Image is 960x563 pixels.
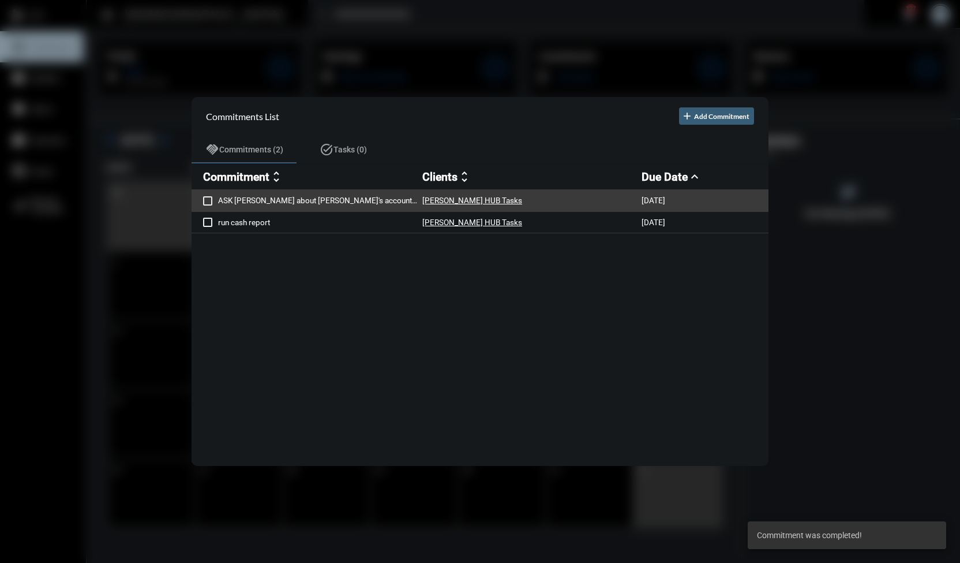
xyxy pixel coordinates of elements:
[681,110,693,122] mat-icon: add
[320,143,333,156] mat-icon: task_alt
[269,170,283,184] mat-icon: unfold_more
[218,218,422,227] p: run cash report
[422,170,457,184] h2: Clients
[422,218,522,227] p: [PERSON_NAME] HUB Tasks
[422,196,522,205] p: [PERSON_NAME] HUB Tasks
[206,111,279,122] h2: Commitments List
[757,530,862,541] span: Commitment was completed!
[203,170,269,184] h2: Commitment
[218,196,422,205] p: ASK [PERSON_NAME] about [PERSON_NAME]'s account task
[219,145,283,154] span: Commitments (2)
[457,170,471,184] mat-icon: unfold_more
[688,170,702,184] mat-icon: expand_less
[642,170,688,184] h2: Due Date
[642,218,665,227] p: [DATE]
[333,145,367,154] span: Tasks (0)
[205,143,219,156] mat-icon: handshake
[679,107,754,125] button: Add Commitment
[642,196,665,205] p: [DATE]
